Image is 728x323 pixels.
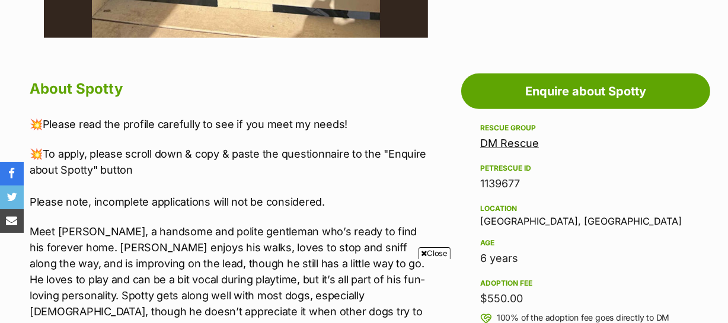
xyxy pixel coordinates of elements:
div: 6 years [480,250,691,267]
span: Close [419,247,451,259]
a: Enquire about Spotty [461,73,710,109]
div: Location [480,204,691,213]
p: 💥Please read the profile carefully to see if you meet my needs! [30,116,433,132]
div: PetRescue ID [480,164,691,173]
p: 💥To apply, please scroll down & copy & paste the questionnaire to the "Enquire about Spotty" butt... [30,146,433,210]
div: Adoption fee [480,279,691,288]
iframe: Advertisement [148,264,580,317]
h2: About Spotty [30,76,433,102]
a: DM Rescue [480,137,539,149]
div: 1139677 [480,175,691,192]
div: [GEOGRAPHIC_DATA], [GEOGRAPHIC_DATA] [480,202,691,226]
div: $550.00 [480,290,691,307]
div: Rescue group [480,123,691,133]
div: Age [480,238,691,248]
